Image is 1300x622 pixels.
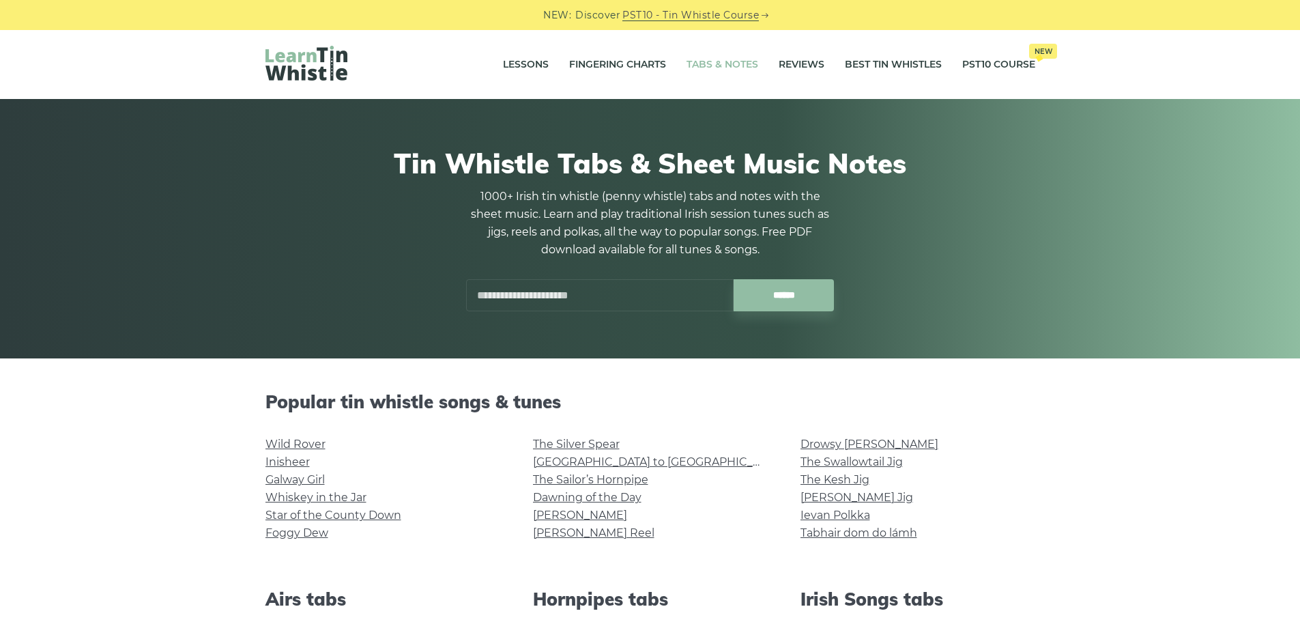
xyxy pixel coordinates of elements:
a: Tabs & Notes [687,48,758,82]
a: [GEOGRAPHIC_DATA] to [GEOGRAPHIC_DATA] [533,455,785,468]
span: New [1029,44,1057,59]
a: Ievan Polkka [800,509,870,522]
a: Tabhair dom do lámh [800,526,917,539]
a: [PERSON_NAME] Jig [800,491,913,504]
a: Wild Rover [265,438,326,451]
a: The Swallowtail Jig [800,455,903,468]
h2: Hornpipes tabs [533,589,768,610]
a: Dawning of the Day [533,491,641,504]
p: 1000+ Irish tin whistle (penny whistle) tabs and notes with the sheet music. Learn and play tradi... [466,188,835,259]
a: Best Tin Whistles [845,48,942,82]
a: The Sailor’s Hornpipe [533,473,648,486]
a: PST10 CourseNew [962,48,1035,82]
a: The Kesh Jig [800,473,869,486]
a: The Silver Spear [533,438,620,451]
h2: Irish Songs tabs [800,589,1035,610]
a: Star of the County Down [265,509,401,522]
a: [PERSON_NAME] Reel [533,526,654,539]
a: Fingering Charts [569,48,666,82]
a: Drowsy [PERSON_NAME] [800,438,938,451]
a: [PERSON_NAME] [533,509,627,522]
a: Inisheer [265,455,310,468]
a: Lessons [503,48,549,82]
h2: Popular tin whistle songs & tunes [265,391,1035,412]
h2: Airs tabs [265,589,500,610]
h1: Tin Whistle Tabs & Sheet Music Notes [265,147,1035,180]
a: Whiskey in the Jar [265,491,366,504]
a: Foggy Dew [265,526,328,539]
a: Galway Girl [265,473,325,486]
a: Reviews [779,48,824,82]
img: LearnTinWhistle.com [265,46,347,81]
